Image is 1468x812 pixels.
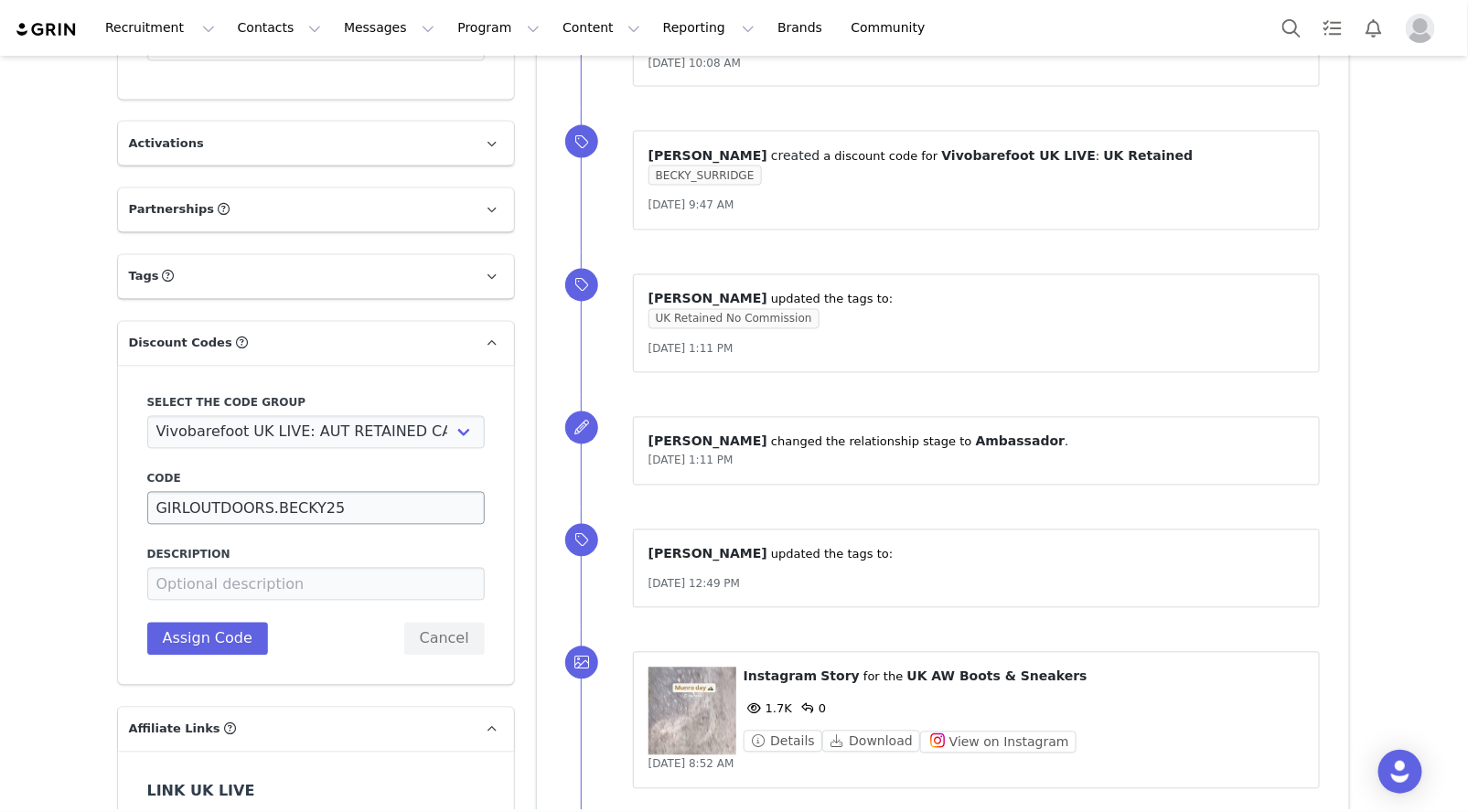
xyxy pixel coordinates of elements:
span: [DATE] 1:11 PM [648,343,734,356]
a: Community [841,7,945,48]
span: UK Retained No Commission [648,309,820,329]
span: created [771,148,820,163]
button: Messages [333,7,445,48]
img: grin logo [15,21,79,38]
span: Ambassador [976,434,1066,449]
span: Story [821,669,860,684]
span: [PERSON_NAME] [648,292,767,306]
span: UK Retained [1104,148,1194,163]
button: Details [744,731,822,753]
button: Content [552,7,651,48]
button: Contacts [227,7,332,48]
span: [DATE] 10:08 AM [648,57,741,69]
span: Instagram [744,669,818,684]
span: Tags [129,268,159,286]
body: Rich Text Area. Press ALT-0 for help. [15,15,751,35]
span: UK AW Boots & Sneakers [907,669,1088,684]
button: Program [446,7,551,48]
span: [PERSON_NAME] [648,434,767,449]
span: Affiliate Links [129,721,220,739]
button: Notifications [1354,7,1394,48]
a: Tasks [1313,7,1353,48]
span: Discount Codes [129,335,232,353]
span: [PERSON_NAME] [648,547,767,561]
span: Vivobarefoot UK LIVE [942,148,1097,163]
button: Recruitment [94,7,226,48]
button: Reporting [652,7,766,48]
label: Description [147,547,485,563]
span: [DATE] 12:49 PM [648,578,740,591]
input: Optional description [147,568,485,601]
p: ⁨ ⁩ updated the tags to: [648,290,1305,309]
span: [DATE] 8:52 AM [648,758,734,771]
label: Select the code group [147,395,485,411]
div: Open Intercom Messenger [1378,750,1422,794]
p: ⁨ ⁩ ⁨ ⁩ a discount code for ⁨ ⁩: ⁨ ⁩ [648,146,1305,166]
button: Search [1271,7,1312,48]
span: 0 [797,702,826,716]
span: [DATE] 1:11 PM [648,454,734,467]
a: View on Instagram [920,735,1077,749]
span: Partnerships [129,201,215,219]
span: 1.7K [744,702,792,716]
span: Activations [129,134,204,153]
p: ⁨ ⁩ changed the ⁨relationship⁩ stage to ⁨ ⁩. [648,433,1305,452]
button: Cancel [404,623,485,656]
span: [DATE] 9:47 AM [648,199,734,212]
button: View on Instagram [920,732,1077,753]
p: ⁨ ⁩ updated the tags to: [648,545,1305,564]
p: ⁨ ⁩ ⁨ ⁩ for the ⁨ ⁩ [744,668,1305,687]
label: Code [147,471,485,487]
a: Brands [766,7,839,48]
button: Assign Code [147,623,268,656]
span: [PERSON_NAME] [648,148,767,163]
button: Profile [1395,14,1453,43]
button: Download [822,731,920,753]
h3: LINK UK LIVE [147,781,443,803]
img: placeholder-profile.jpg [1406,14,1435,43]
span: BECKY_SURRIDGE [648,166,762,186]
